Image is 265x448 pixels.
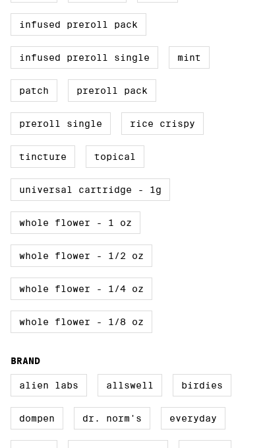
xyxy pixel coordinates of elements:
label: Topical [86,145,144,168]
label: Whole Flower - 1/4 oz [11,278,152,300]
label: Universal Cartridge - 1g [11,178,170,201]
label: Preroll Pack [68,79,156,102]
label: Everyday [161,407,225,429]
label: Allswell [98,374,162,396]
label: Whole Flower - 1/2 oz [11,244,152,267]
label: Patch [11,79,57,102]
label: Birdies [173,374,231,396]
label: Infused Preroll Single [11,46,158,69]
label: Preroll Single [11,112,111,135]
label: Alien Labs [11,374,87,396]
label: Dompen [11,407,63,429]
span: Hi. Need any help? [9,10,109,22]
label: Dr. Norm's [74,407,150,429]
label: Mint [169,46,210,69]
legend: Brand [11,355,40,366]
label: Whole Flower - 1 oz [11,211,140,234]
label: Rice Crispy [121,112,204,135]
label: Infused Preroll Pack [11,13,146,36]
label: Whole Flower - 1/8 oz [11,311,152,333]
label: Tincture [11,145,75,168]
